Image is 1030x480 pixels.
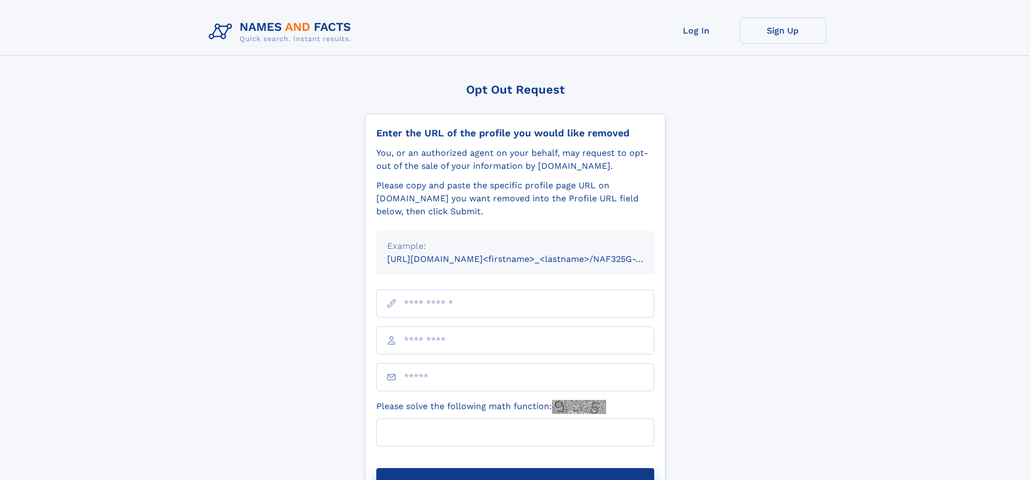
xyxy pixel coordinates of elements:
[387,240,643,253] div: Example:
[653,17,740,44] a: Log In
[740,17,826,44] a: Sign Up
[387,254,675,264] small: [URL][DOMAIN_NAME]<firstname>_<lastname>/NAF325G-xxxxxxxx
[376,400,606,414] label: Please solve the following math function:
[365,83,666,96] div: Opt Out Request
[376,127,654,139] div: Enter the URL of the profile you would like removed
[204,17,360,47] img: Logo Names and Facts
[376,179,654,218] div: Please copy and paste the specific profile page URL on [DOMAIN_NAME] you want removed into the Pr...
[376,147,654,173] div: You, or an authorized agent on your behalf, may request to opt-out of the sale of your informatio...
